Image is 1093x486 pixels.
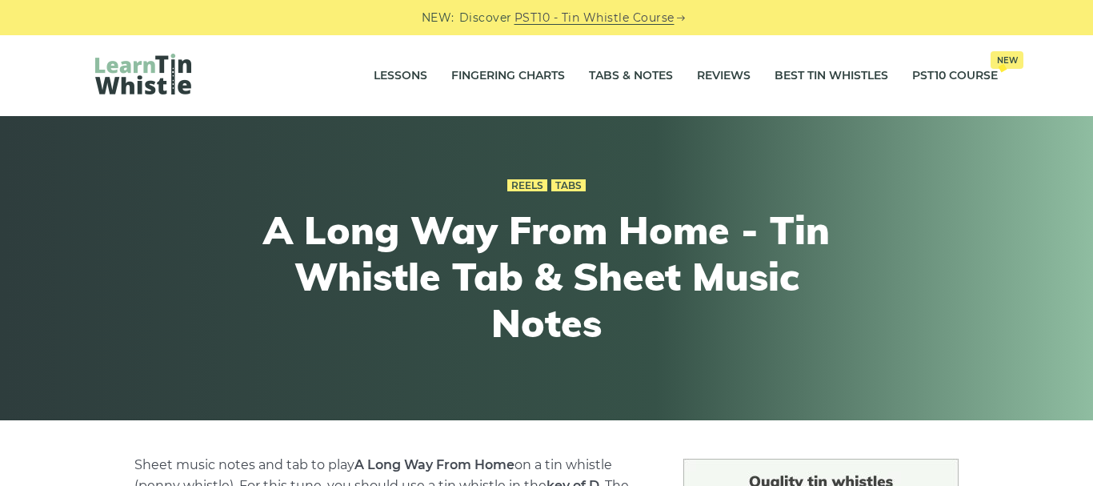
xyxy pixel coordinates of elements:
[354,457,514,472] strong: A Long Way From Home
[95,54,191,94] img: LearnTinWhistle.com
[507,179,547,192] a: Reels
[589,56,673,96] a: Tabs & Notes
[252,207,841,346] h1: A Long Way From Home - Tin Whistle Tab & Sheet Music Notes
[451,56,565,96] a: Fingering Charts
[374,56,427,96] a: Lessons
[697,56,751,96] a: Reviews
[912,56,998,96] a: PST10 CourseNew
[551,179,586,192] a: Tabs
[991,51,1023,69] span: New
[775,56,888,96] a: Best Tin Whistles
